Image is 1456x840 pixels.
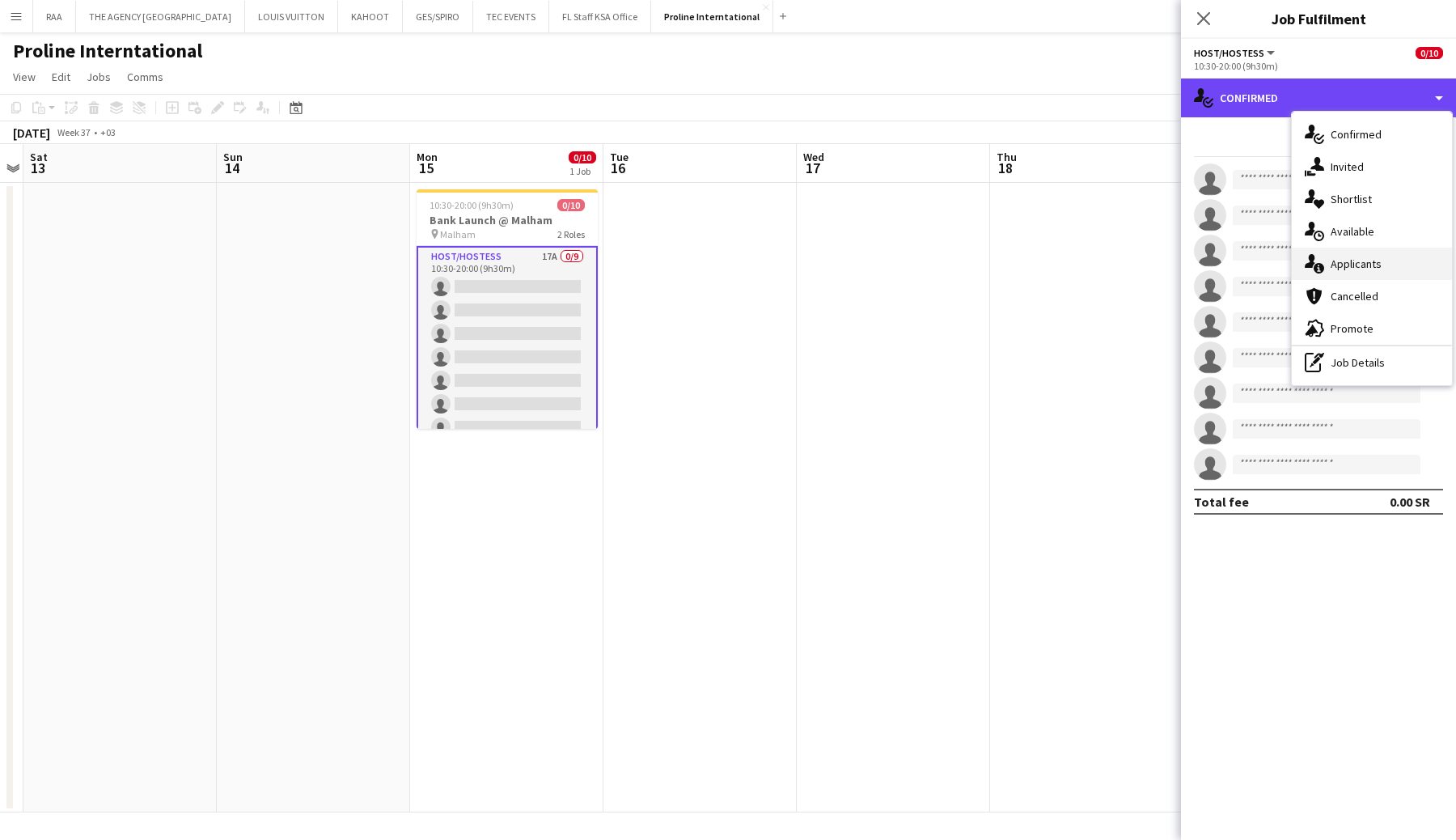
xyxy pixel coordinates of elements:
button: TEC EVENTS [473,1,549,32]
a: Edit [45,66,77,87]
h3: Job Fulfilment [1181,8,1456,29]
span: Cancelled [1331,289,1378,303]
span: 16 [607,159,629,177]
h1: Proline Interntational [13,39,202,63]
span: Sat [30,150,48,164]
span: Applicants [1331,257,1382,271]
span: Available [1331,224,1374,239]
span: 0/10 [1416,47,1443,59]
button: FL Staff KSA Office [549,1,651,32]
span: Wed [803,150,824,164]
button: Proline Interntational [651,1,773,32]
app-job-card: 10:30-20:00 (9h30m)0/10Bank Launch @ Malham Malham2 RolesHost/Hostess17A0/910:30-20:00 (9h30m) [417,189,598,429]
div: 10:30-20:00 (9h30m) [1194,60,1443,72]
button: KAHOOT [338,1,403,32]
span: Thu [997,150,1017,164]
app-card-role: Host/Hostess17A0/910:30-20:00 (9h30m) [417,246,598,492]
a: Comms [121,66,170,87]
div: 0.00 SR [1390,494,1430,510]
span: 18 [994,159,1017,177]
span: Mon [417,150,438,164]
span: 0/10 [569,151,596,163]
span: 2 Roles [557,228,585,240]
span: Promote [1331,321,1373,336]
span: Malham [440,228,476,240]
button: GES/SPIRO [403,1,473,32]
span: Invited [1331,159,1364,174]
span: 0/10 [557,199,585,211]
span: Comms [127,70,163,84]
div: [DATE] [13,125,50,141]
h3: Bank Launch @ Malham [417,213,598,227]
button: THE AGENCY [GEOGRAPHIC_DATA] [76,1,245,32]
span: Host/Hostess [1194,47,1264,59]
span: Week 37 [53,126,94,138]
span: Tue [610,150,629,164]
div: Confirmed [1181,78,1456,117]
span: Sun [223,150,243,164]
span: Jobs [87,70,111,84]
div: +03 [100,126,116,138]
span: 10:30-20:00 (9h30m) [430,199,514,211]
div: Job Details [1292,346,1452,379]
span: 17 [801,159,824,177]
div: 1 Job [569,165,595,177]
span: View [13,70,36,84]
a: Jobs [80,66,117,87]
button: Host/Hostess [1194,47,1277,59]
button: LOUIS VUITTON [245,1,338,32]
span: Confirmed [1331,127,1382,142]
button: RAA [33,1,76,32]
span: 15 [414,159,438,177]
a: View [6,66,42,87]
span: Shortlist [1331,192,1372,206]
div: Total fee [1194,494,1249,510]
span: Edit [52,70,70,84]
span: 14 [221,159,243,177]
span: 13 [28,159,48,177]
